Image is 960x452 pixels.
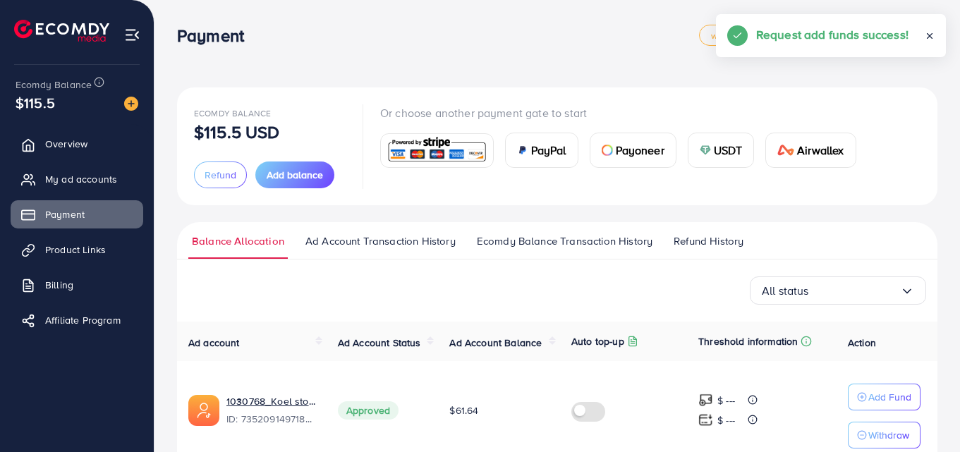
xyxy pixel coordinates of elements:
button: Withdraw [848,422,920,448]
p: $115.5 USD [194,123,280,140]
img: card [385,135,489,166]
a: cardAirwallex [765,133,856,168]
p: Withdraw [868,427,909,444]
span: Balance Allocation [192,233,284,249]
span: Payment [45,207,85,221]
img: ic-ads-acc.e4c84228.svg [188,395,219,426]
span: All status [762,280,809,302]
a: Billing [11,271,143,299]
a: Overview [11,130,143,158]
button: Refund [194,161,247,188]
img: image [124,97,138,111]
img: card [700,145,711,156]
a: Payment [11,200,143,228]
span: Add balance [267,168,323,182]
span: Product Links [45,243,106,257]
h5: Request add funds success! [756,25,909,44]
p: $ --- [717,412,735,429]
button: Add balance [255,161,334,188]
span: Ad Account Balance [449,336,542,350]
span: PayPal [531,142,566,159]
span: $115.5 [16,92,55,113]
p: Add Fund [868,389,911,405]
span: Ad Account Transaction History [305,233,456,249]
button: Add Fund [848,384,920,410]
a: cardPayPal [505,133,578,168]
span: Ad Account Status [338,336,421,350]
div: Search for option [750,276,926,305]
a: 1030768_Koel store_1711792217396 [226,394,315,408]
a: My ad accounts [11,165,143,193]
a: white_agency [699,25,780,46]
a: Affiliate Program [11,306,143,334]
img: menu [124,27,140,43]
span: Affiliate Program [45,313,121,327]
img: top-up amount [698,393,713,408]
p: Auto top-up [571,333,624,350]
span: Approved [338,401,399,420]
input: Search for option [809,280,900,302]
p: Threshold information [698,333,798,350]
a: card [380,133,494,168]
a: cardUSDT [688,133,755,168]
span: Ecomdy Balance [16,78,92,92]
span: Overview [45,137,87,151]
span: Refund History [674,233,743,249]
p: $ --- [717,392,735,409]
a: Product Links [11,236,143,264]
img: card [777,145,794,156]
span: Airwallex [797,142,844,159]
span: Ecomdy Balance Transaction History [477,233,652,249]
span: My ad accounts [45,172,117,186]
p: Or choose another payment gate to start [380,104,868,121]
span: ID: 7352091497182806017 [226,412,315,426]
span: white_agency [711,31,768,40]
span: USDT [714,142,743,159]
span: Ecomdy Balance [194,107,271,119]
div: <span class='underline'>1030768_Koel store_1711792217396</span></br>7352091497182806017 [226,394,315,427]
span: $61.64 [449,403,478,417]
span: Payoneer [616,142,664,159]
a: cardPayoneer [590,133,676,168]
span: Refund [205,168,236,182]
img: card [602,145,613,156]
span: Billing [45,278,73,292]
span: Ad account [188,336,240,350]
h3: Payment [177,25,255,46]
img: card [517,145,528,156]
iframe: Chat [900,389,949,441]
img: logo [14,20,109,42]
img: top-up amount [698,413,713,427]
span: Action [848,336,876,350]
